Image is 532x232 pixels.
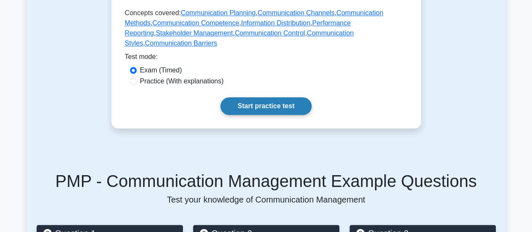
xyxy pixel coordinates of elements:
[181,9,256,16] a: Communication Planning
[37,171,496,191] h5: PMP - Communication Management Example Questions
[235,29,305,37] a: Communication Control
[140,65,182,75] label: Exam (Timed)
[140,76,224,86] label: Practice (With explanations)
[152,19,239,27] a: Communication Competence
[125,52,408,65] div: Test mode:
[37,195,496,205] p: Test your knowledge of Communication Management
[220,97,312,115] a: Start practice test
[125,8,408,52] p: Concepts covered: , , , , , , , , ,
[241,19,310,27] a: Information Distribution
[257,9,334,16] a: Communication Channels
[145,40,217,47] a: Communication Barriers
[156,29,233,37] a: Stakeholder Management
